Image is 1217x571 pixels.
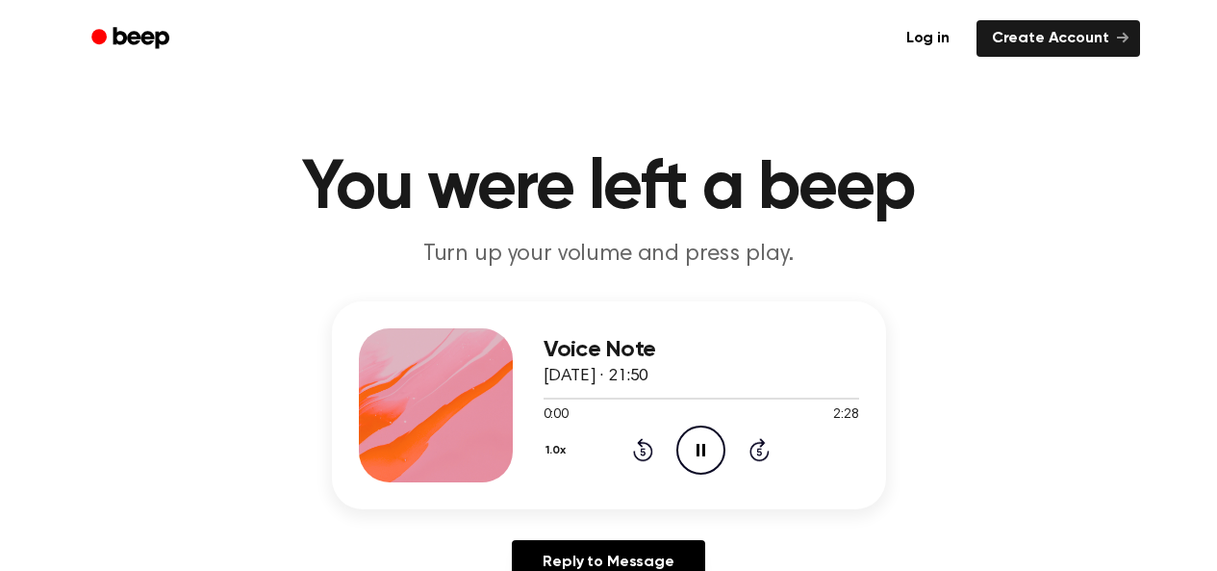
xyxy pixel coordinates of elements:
[544,405,569,426] span: 0:00
[976,20,1140,57] a: Create Account
[833,405,858,426] span: 2:28
[116,154,1102,223] h1: You were left a beep
[544,337,859,363] h3: Voice Note
[78,20,187,58] a: Beep
[891,20,965,57] a: Log in
[544,434,573,467] button: 1.0x
[240,239,978,271] p: Turn up your volume and press play.
[544,368,649,385] span: [DATE] · 21:50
